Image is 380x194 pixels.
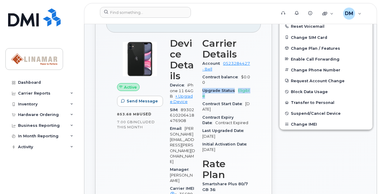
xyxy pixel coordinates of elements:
span: Device [170,83,187,87]
div: Dave Merriott [339,8,366,20]
span: Enable Call Forwarding [291,57,339,61]
span: Manager [170,167,192,172]
span: Send Message [127,98,158,104]
span: Email [170,126,185,131]
span: DM [345,10,353,17]
span: Contract balance [202,75,241,79]
input: Find something... [100,7,191,18]
span: 7.00 GB [117,120,133,124]
span: iPhone 11 64GB [170,83,193,99]
a: 0523284427 - Bell [202,61,250,71]
span: Contract Expired [215,120,248,125]
span: used [140,112,152,116]
button: Reset Voicemail [279,21,372,32]
span: Initial Activation Date [202,142,250,146]
button: Send Message [117,96,163,107]
span: 853.68 MB [117,112,140,116]
span: included this month [117,120,155,130]
button: Block Data Usage [279,86,372,97]
button: Change SIM Card [279,32,372,43]
div: Quicklinks [318,8,338,20]
button: Suspend/Cancel Device [279,108,372,119]
button: Transfer to Personal [279,97,372,108]
span: Smartshare Plus 80/7GB 36 [202,182,248,192]
h3: Carrier Details [202,38,250,60]
a: + Upgrade Device [170,94,193,104]
span: [DATE] [202,134,215,139]
button: Request Account Change [279,75,372,86]
span: Contract Expiry Date [202,115,234,125]
button: Change Plan / Features [279,43,372,54]
span: Account [202,61,223,66]
img: iPhone_11.jpg [122,41,158,77]
span: Change Plan / Features [291,46,340,50]
span: [PERSON_NAME] [170,173,193,183]
button: Change IMEI [279,119,372,130]
span: Contract Start Date [202,102,245,106]
button: Change Phone Number [279,64,372,75]
span: Last Upgraded Date [202,128,247,133]
h3: Device Details [170,38,195,81]
span: [DATE] [202,147,215,152]
span: SIM [170,108,181,112]
h3: Rate Plan [202,158,250,180]
span: 89302610206418476908 [170,108,194,123]
button: Enable Call Forwarding [279,54,372,64]
span: Suspend/Cancel Device [291,111,341,116]
span: Active [124,84,137,90]
span: Eligible [202,88,249,98]
span: Upgrade Status [202,88,238,93]
span: [PERSON_NAME][EMAIL_ADDRESS][PERSON_NAME][DOMAIN_NAME] [170,126,195,164]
